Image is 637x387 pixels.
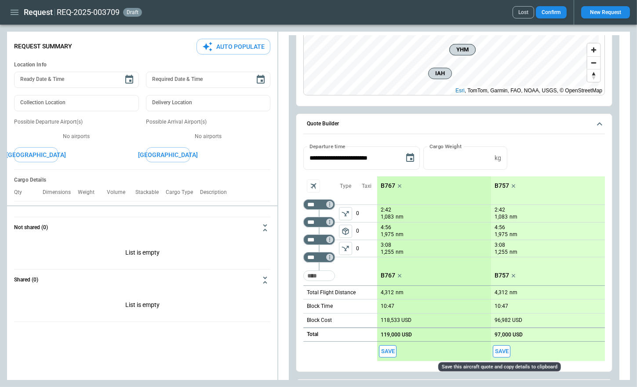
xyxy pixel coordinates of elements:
p: 119,000 USD [381,332,412,338]
div: Too short [303,217,335,227]
p: Type [340,183,351,190]
h6: Quote Builder [307,121,339,127]
p: 3:08 [381,242,391,248]
p: 1,975 [495,231,508,238]
p: 2:42 [495,207,505,213]
p: B767 [381,272,395,279]
p: nm [396,248,404,256]
button: Zoom out [587,56,600,69]
p: 0 [356,223,377,240]
button: Not shared (0) [14,217,270,238]
span: Type of sector [339,225,352,238]
label: Departure time [309,142,346,150]
a: Esri [455,88,465,94]
div: Not shared (0) [14,238,270,269]
p: nm [510,248,517,256]
p: 2:42 [381,207,391,213]
p: Volume [107,189,132,196]
p: 4:56 [495,224,505,231]
button: New Request [581,6,630,18]
p: Weight [78,189,102,196]
p: Cargo Type [166,189,200,196]
button: Reset bearing to north [587,69,600,82]
button: left aligned [339,225,352,238]
p: B757 [495,272,509,279]
div: scrollable content [377,176,605,361]
button: Shared (0) [14,270,270,291]
p: kg [495,154,501,162]
span: package_2 [341,227,350,236]
button: Zoom in [587,44,600,56]
span: Save this aircraft quote and copy details to clipboard [493,345,510,358]
p: 1,255 [381,248,394,256]
h6: Cargo Details [14,177,270,183]
p: 1,083 [381,213,394,221]
button: Lost [513,6,534,18]
h6: Total [307,332,318,337]
p: 97,000 USD [495,332,523,338]
div: Too short [303,270,335,281]
p: 0 [356,240,377,257]
span: IAH [432,69,448,78]
button: [GEOGRAPHIC_DATA] [146,147,190,163]
button: Confirm [536,6,567,18]
p: Block Cost [307,317,332,324]
p: List is empty [14,291,270,321]
p: nm [396,231,404,238]
button: Choose date [252,71,269,88]
span: Type of sector [339,242,352,255]
div: , TomTom, Garmin, FAO, NOAA, USGS, © OpenStreetMap [455,86,602,95]
h6: Location Info [14,62,270,68]
button: left aligned [339,242,352,255]
button: [GEOGRAPHIC_DATA] [14,147,58,163]
p: 10:47 [495,303,508,310]
span: Type of sector [339,207,352,220]
p: No airports [14,133,139,140]
h6: Not shared (0) [14,225,48,230]
h2: REQ-2025-003709 [57,7,120,18]
div: Too short [303,234,335,245]
div: Save this aircraft quote and copy details to clipboard [438,362,561,372]
p: 118,533 USD [381,317,411,324]
p: Qty [14,189,29,196]
p: 4,312 [495,289,508,296]
p: Total Flight Distance [307,289,356,296]
p: Dimensions [43,189,78,196]
span: Save this aircraft quote and copy details to clipboard [379,345,397,358]
p: 1,975 [381,231,394,238]
button: Save [379,345,397,358]
label: Cargo Weight [430,142,462,150]
h6: Shared (0) [14,277,38,283]
p: Stackable [135,189,166,196]
p: 3:08 [495,242,505,248]
p: Possible Arrival Airport(s) [146,118,271,126]
span: YHM [453,45,472,54]
div: Too short [303,252,335,263]
span: draft [125,9,140,15]
div: Quote Builder [303,146,605,361]
button: left aligned [339,207,352,220]
p: 10:47 [381,303,394,310]
p: 96,982 USD [495,317,522,324]
p: Description [200,189,234,196]
p: Taxi [362,183,371,190]
p: nm [510,289,517,296]
span: Aircraft selection [307,179,320,193]
p: 1,083 [495,213,508,221]
p: 1,255 [495,248,508,256]
p: 4,312 [381,289,394,296]
div: Not shared (0) [14,291,270,321]
p: nm [396,213,404,221]
button: Save [493,345,510,358]
p: nm [510,231,517,238]
button: Choose date [120,71,138,88]
p: B757 [495,182,509,190]
p: Request Summary [14,43,72,50]
p: Possible Departure Airport(s) [14,118,139,126]
p: nm [396,289,404,296]
div: Too short [303,199,335,210]
p: No airports [146,133,271,140]
p: 0 [356,205,377,222]
p: B767 [381,182,395,190]
h1: Request [24,7,53,18]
